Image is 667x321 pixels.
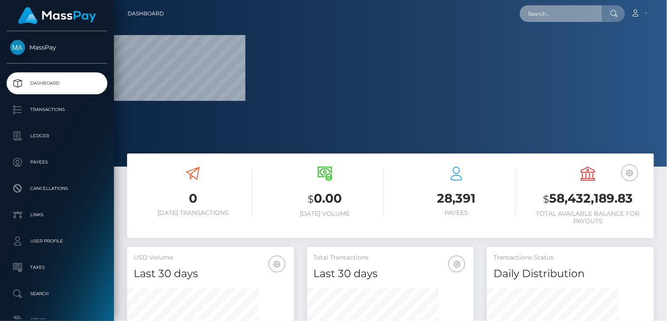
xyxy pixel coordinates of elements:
h6: [DATE] Volume [266,210,384,218]
img: MassPay Logo [18,7,96,24]
a: Search [7,283,107,305]
h4: Last 30 days [314,266,468,282]
p: Payees [10,156,104,169]
small: $ [308,193,314,205]
a: Cancellations [7,178,107,200]
p: Dashboard [10,77,104,90]
a: Dashboard [128,4,164,23]
a: Payees [7,151,107,173]
h5: USD Volume [134,253,287,262]
small: $ [543,193,549,205]
p: Ledger [10,129,104,143]
h3: 58,432,189.83 [529,190,648,208]
img: MassPay [10,40,25,55]
span: MassPay [7,43,107,51]
h4: Daily Distribution [493,266,647,282]
p: Search [10,287,104,300]
a: Taxes [7,257,107,278]
p: Links [10,208,104,221]
a: Links [7,204,107,226]
p: Cancellations [10,182,104,195]
h3: 28,391 [397,190,516,207]
a: Dashboard [7,72,107,94]
h6: Payees [397,209,516,217]
a: Ledger [7,125,107,147]
a: User Profile [7,230,107,252]
h5: Transactions Status [493,253,647,262]
p: User Profile [10,235,104,248]
h6: [DATE] Transactions [134,209,252,217]
p: Transactions [10,103,104,116]
input: Search... [520,5,602,22]
h4: Last 30 days [134,266,287,282]
p: Taxes [10,261,104,274]
h3: 0.00 [266,190,384,208]
h6: Total Available Balance for Payouts [529,210,648,225]
h5: Total Transactions [314,253,468,262]
h3: 0 [134,190,252,207]
a: Transactions [7,99,107,121]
